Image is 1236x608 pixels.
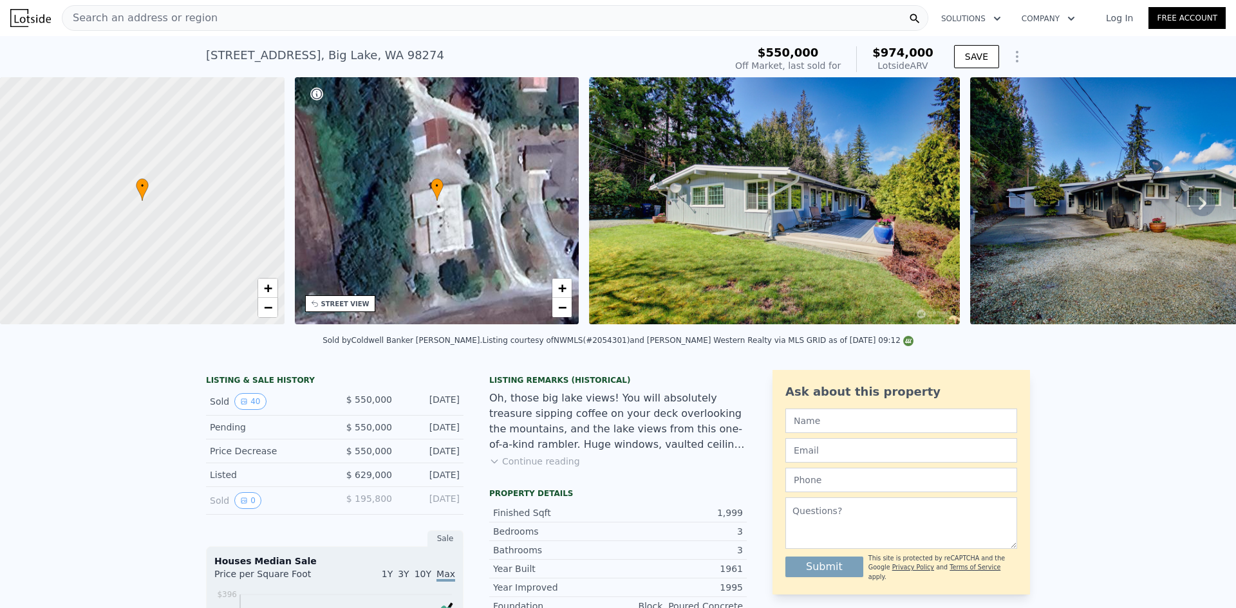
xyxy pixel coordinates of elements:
[398,569,409,579] span: 3Y
[489,455,580,468] button: Continue reading
[954,45,999,68] button: SAVE
[402,445,460,457] div: [DATE]
[489,488,747,499] div: Property details
[493,525,618,538] div: Bedrooms
[493,581,618,594] div: Year Improved
[210,393,324,410] div: Sold
[618,525,743,538] div: 3
[489,375,747,385] div: Listing Remarks (Historical)
[903,336,913,346] img: NWMLS Logo
[618,562,743,575] div: 1961
[346,422,392,432] span: $ 550,000
[206,375,464,388] div: LISTING & SALE HISTORY
[618,506,743,519] div: 1,999
[402,468,460,481] div: [DATE]
[618,544,743,557] div: 3
[431,180,444,192] span: •
[210,421,324,434] div: Pending
[785,438,1017,463] input: Email
[402,492,460,509] div: [DATE]
[217,590,237,599] tspan: $396
[402,421,460,434] div: [DATE]
[558,280,566,296] span: +
[785,557,863,577] button: Submit
[493,562,618,575] div: Year Built
[210,445,324,457] div: Price Decrease
[618,581,743,594] div: 1995
[234,492,261,509] button: View historical data
[872,46,933,59] span: $974,000
[346,446,392,456] span: $ 550,000
[136,180,149,192] span: •
[493,544,618,557] div: Bathrooms
[263,299,272,315] span: −
[136,178,149,201] div: •
[210,492,324,509] div: Sold
[1011,7,1085,30] button: Company
[10,9,51,27] img: Lotside
[210,468,324,481] div: Listed
[868,554,1017,582] div: This site is protected by reCAPTCHA and the Google and apply.
[321,299,370,309] div: STREET VIEW
[415,569,431,579] span: 10Y
[427,530,464,547] div: Sale
[785,468,1017,492] input: Phone
[436,569,455,582] span: Max
[263,280,272,296] span: +
[323,336,482,345] div: Sold by Coldwell Banker [PERSON_NAME] .
[931,7,1011,30] button: Solutions
[346,493,392,504] span: $ 195,800
[402,393,460,410] div: [DATE]
[214,567,335,588] div: Price per Square Foot
[950,564,1000,571] a: Terms of Service
[892,564,934,571] a: Privacy Policy
[1004,44,1030,69] button: Show Options
[558,299,566,315] span: −
[493,506,618,519] div: Finished Sqft
[552,298,572,317] a: Zoom out
[735,59,841,72] div: Off Market, last sold for
[346,470,392,480] span: $ 629,000
[1091,12,1148,24] a: Log In
[489,391,747,452] div: Oh, those big lake views! You will absolutely treasure sipping coffee on your deck overlooking th...
[589,77,960,324] img: Sale: 126339447 Parcel: 99413451
[552,279,572,298] a: Zoom in
[1148,7,1226,29] a: Free Account
[234,393,266,410] button: View historical data
[346,394,392,405] span: $ 550,000
[872,59,933,72] div: Lotside ARV
[758,46,819,59] span: $550,000
[258,279,277,298] a: Zoom in
[214,555,455,567] div: Houses Median Sale
[482,336,913,345] div: Listing courtesy of NWMLS (#2054301) and [PERSON_NAME] Western Realty via MLS GRID as of [DATE] 0...
[431,178,444,201] div: •
[785,383,1017,401] div: Ask about this property
[382,569,393,579] span: 1Y
[206,46,444,64] div: [STREET_ADDRESS] , Big Lake , WA 98274
[258,298,277,317] a: Zoom out
[62,10,218,26] span: Search an address or region
[785,409,1017,433] input: Name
